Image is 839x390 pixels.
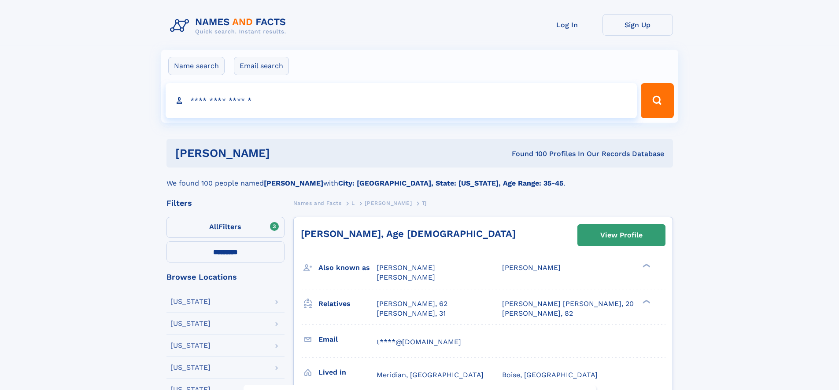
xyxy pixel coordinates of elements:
button: Search Button [641,83,673,118]
span: Boise, [GEOGRAPHIC_DATA] [502,371,598,379]
span: Tj [422,200,427,206]
b: City: [GEOGRAPHIC_DATA], State: [US_STATE], Age Range: 35-45 [338,179,563,187]
label: Email search [234,57,289,75]
input: search input [166,83,637,118]
b: [PERSON_NAME] [264,179,323,187]
div: Found 100 Profiles In Our Records Database [391,149,664,159]
h3: Email [318,332,377,347]
span: [PERSON_NAME] [365,200,412,206]
a: Log In [532,14,602,36]
a: L [351,197,355,208]
a: Names and Facts [293,197,342,208]
div: We found 100 people named with . [166,168,673,189]
label: Filters [166,217,285,238]
span: [PERSON_NAME] [377,263,435,272]
a: [PERSON_NAME] [365,197,412,208]
label: Name search [168,57,225,75]
a: [PERSON_NAME], 31 [377,309,446,318]
a: [PERSON_NAME], 62 [377,299,447,309]
a: [PERSON_NAME], Age [DEMOGRAPHIC_DATA] [301,228,516,239]
div: Filters [166,199,285,207]
h3: Relatives [318,296,377,311]
div: ❯ [640,263,651,269]
a: Sign Up [602,14,673,36]
h1: [PERSON_NAME] [175,148,391,159]
h3: Lived in [318,365,377,380]
span: [PERSON_NAME] [502,263,561,272]
a: View Profile [578,225,665,246]
div: ❯ [640,299,651,304]
div: [US_STATE] [170,364,211,371]
div: [US_STATE] [170,320,211,327]
a: [PERSON_NAME], 82 [502,309,573,318]
a: [PERSON_NAME] [PERSON_NAME], 20 [502,299,634,309]
div: Browse Locations [166,273,285,281]
span: Meridian, [GEOGRAPHIC_DATA] [377,371,484,379]
div: [US_STATE] [170,298,211,305]
img: Logo Names and Facts [166,14,293,38]
span: [PERSON_NAME] [377,273,435,281]
span: L [351,200,355,206]
div: [US_STATE] [170,342,211,349]
h3: Also known as [318,260,377,275]
span: All [209,222,218,231]
div: View Profile [600,225,643,245]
